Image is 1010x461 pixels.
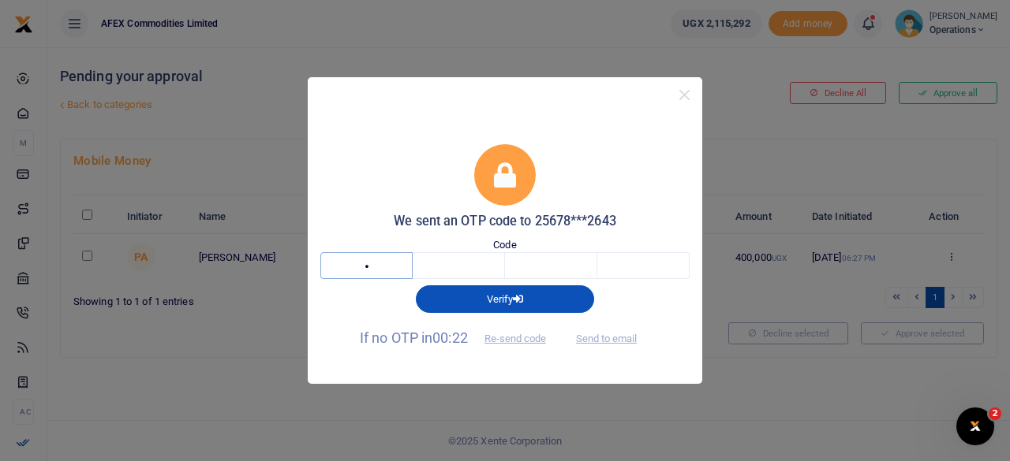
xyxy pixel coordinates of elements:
button: Close [673,84,696,106]
h5: We sent an OTP code to 25678***2643 [320,214,690,229]
label: Code [493,237,516,253]
span: 00:22 [432,329,468,346]
span: 2 [989,407,1001,420]
span: If no OTP in [360,329,559,346]
button: Verify [416,285,594,312]
iframe: Intercom live chat [956,407,994,445]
